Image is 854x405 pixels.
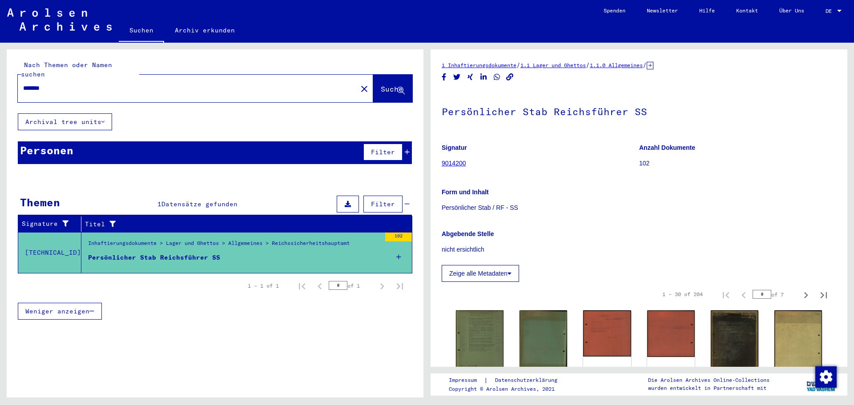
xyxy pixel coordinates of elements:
[583,310,631,357] img: 001.jpg
[717,285,735,303] button: First page
[774,310,822,378] img: 002.jpg
[479,72,488,83] button: Share on LinkedIn
[442,144,467,151] b: Signatur
[516,61,520,69] span: /
[359,84,370,94] mat-icon: close
[20,142,73,158] div: Personen
[20,194,60,210] div: Themen
[753,290,797,299] div: of 7
[805,373,838,395] img: yv_logo.png
[18,232,81,273] td: [TECHNICAL_ID]
[648,384,769,392] p: wurden entwickelt in Partnerschaft mit
[639,159,836,168] p: 102
[442,203,836,213] p: Persönlicher Stab / RF - SS
[363,144,403,160] button: Filter
[391,277,409,295] button: Last page
[466,72,475,83] button: Share on Xing
[119,20,164,43] a: Suchen
[442,91,836,130] h1: Persönlicher Stab Reichsführer SS
[371,148,395,156] span: Filter
[505,72,515,83] button: Copy link
[456,310,504,373] img: 001.jpg
[161,200,238,208] span: Datensätze gefunden
[385,233,412,241] div: 102
[586,61,590,69] span: /
[492,72,502,83] button: Share on WhatsApp
[22,217,83,231] div: Signature
[488,376,568,385] a: Datenschutzerklärung
[164,20,246,41] a: Archiv erkunden
[85,220,395,229] div: Titel
[648,376,769,384] p: Die Arolsen Archives Online-Collections
[442,230,494,237] b: Abgebende Stelle
[157,200,161,208] span: 1
[21,61,112,78] mat-label: Nach Themen oder Namen suchen
[311,277,329,295] button: Previous page
[442,188,489,196] b: Form und Inhalt
[7,8,112,31] img: Arolsen_neg.svg
[442,265,519,282] button: Zeige alle Metadaten
[590,62,643,68] a: 1.1.0 Allgemeines
[449,376,484,385] a: Impressum
[381,84,403,93] span: Suche
[373,277,391,295] button: Next page
[797,285,815,303] button: Next page
[25,307,89,315] span: Weniger anzeigen
[815,285,833,303] button: Last page
[449,385,568,393] p: Copyright © Arolsen Archives, 2021
[293,277,311,295] button: First page
[643,61,647,69] span: /
[355,80,373,97] button: Clear
[248,282,279,290] div: 1 – 1 of 1
[442,245,836,254] p: nicht ersichtlich
[520,310,567,374] img: 002.jpg
[363,196,403,213] button: Filter
[639,144,695,151] b: Anzahl Dokumente
[329,281,373,290] div: of 1
[449,376,568,385] div: |
[452,72,462,83] button: Share on Twitter
[442,62,516,68] a: 1 Inhaftierungsdokumente
[373,75,412,102] button: Suche
[826,8,835,14] span: DE
[88,239,350,252] div: Inhaftierungsdokumente > Lager und Ghettos > Allgemeines > Reichssicherheitshauptamt
[88,253,220,262] div: Persönlicher Stab Reichsführer SS
[85,217,403,231] div: Titel
[442,160,466,167] a: 9014200
[711,310,758,377] img: 001.jpg
[735,285,753,303] button: Previous page
[520,62,586,68] a: 1.1 Lager und Ghettos
[815,366,837,388] img: Zustimmung ändern
[439,72,449,83] button: Share on Facebook
[18,303,102,320] button: Weniger anzeigen
[18,113,112,130] button: Archival tree units
[371,200,395,208] span: Filter
[647,310,695,357] img: 002.jpg
[662,290,703,298] div: 1 – 30 of 204
[22,219,74,229] div: Signature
